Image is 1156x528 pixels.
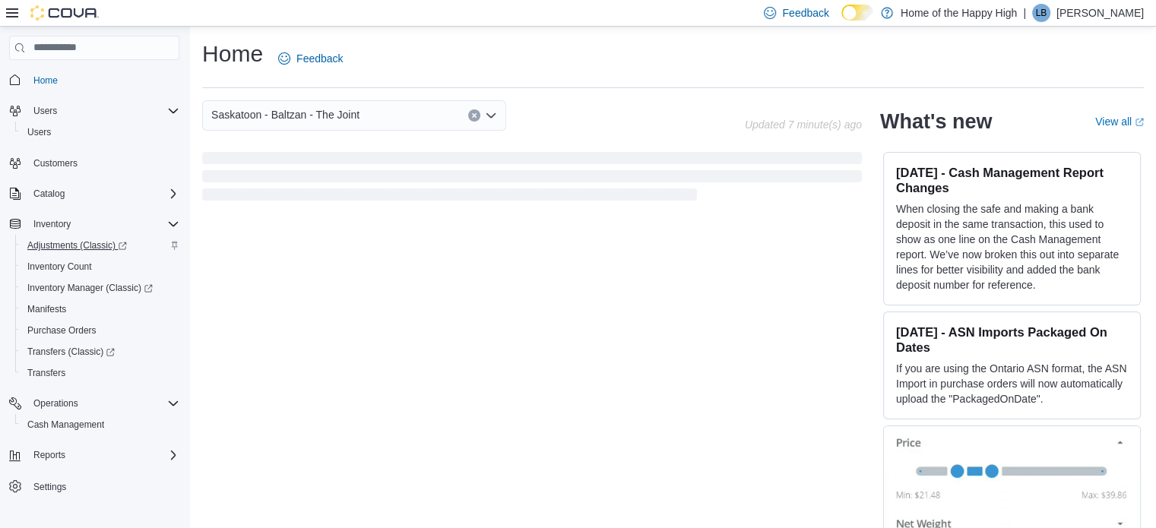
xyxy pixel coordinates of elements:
[30,5,99,21] img: Cova
[296,51,343,66] span: Feedback
[21,279,179,297] span: Inventory Manager (Classic)
[896,201,1128,292] p: When closing the safe and making a bank deposit in the same transaction, this used to show as one...
[15,235,185,256] a: Adjustments (Classic)
[27,446,179,464] span: Reports
[3,183,185,204] button: Catalog
[33,397,78,409] span: Operations
[896,361,1128,406] p: If you are using the Ontario ASN format, the ASN Import in purchase orders will now automatically...
[21,300,72,318] a: Manifests
[211,106,359,124] span: Saskatoon - Baltzan - The Joint
[21,258,179,276] span: Inventory Count
[27,478,72,496] a: Settings
[21,236,179,255] span: Adjustments (Classic)
[33,74,58,87] span: Home
[27,102,179,120] span: Users
[21,364,179,382] span: Transfers
[27,215,179,233] span: Inventory
[1135,118,1144,127] svg: External link
[27,419,104,431] span: Cash Management
[1095,115,1144,128] a: View allExternal link
[1056,4,1144,22] p: [PERSON_NAME]
[27,394,179,413] span: Operations
[3,393,185,414] button: Operations
[33,105,57,117] span: Users
[21,123,179,141] span: Users
[15,414,185,435] button: Cash Management
[21,236,133,255] a: Adjustments (Classic)
[27,367,65,379] span: Transfers
[27,303,66,315] span: Manifests
[27,71,179,90] span: Home
[21,343,179,361] span: Transfers (Classic)
[880,109,992,134] h2: What's new
[841,5,873,21] input: Dark Mode
[901,4,1017,22] p: Home of the Happy High
[27,71,64,90] a: Home
[27,324,97,337] span: Purchase Orders
[202,155,862,204] span: Loading
[27,261,92,273] span: Inventory Count
[27,154,84,172] a: Customers
[745,119,862,131] p: Updated 7 minute(s) ago
[33,481,66,493] span: Settings
[33,188,65,200] span: Catalog
[782,5,828,21] span: Feedback
[33,157,78,169] span: Customers
[3,444,185,466] button: Reports
[33,218,71,230] span: Inventory
[485,109,497,122] button: Open list of options
[896,324,1128,355] h3: [DATE] - ASN Imports Packaged On Dates
[1023,4,1026,22] p: |
[3,213,185,235] button: Inventory
[27,102,63,120] button: Users
[15,277,185,299] a: Inventory Manager (Classic)
[272,43,349,74] a: Feedback
[27,394,84,413] button: Operations
[27,282,153,294] span: Inventory Manager (Classic)
[1036,4,1047,22] span: LB
[33,449,65,461] span: Reports
[27,476,179,495] span: Settings
[15,320,185,341] button: Purchase Orders
[21,300,179,318] span: Manifests
[27,446,71,464] button: Reports
[15,122,185,143] button: Users
[3,475,185,497] button: Settings
[15,256,185,277] button: Inventory Count
[21,279,159,297] a: Inventory Manager (Classic)
[15,362,185,384] button: Transfers
[468,109,480,122] button: Clear input
[15,299,185,320] button: Manifests
[21,321,179,340] span: Purchase Orders
[3,69,185,91] button: Home
[21,364,71,382] a: Transfers
[3,100,185,122] button: Users
[21,343,121,361] a: Transfers (Classic)
[15,341,185,362] a: Transfers (Classic)
[27,185,71,203] button: Catalog
[3,152,185,174] button: Customers
[27,126,51,138] span: Users
[27,346,115,358] span: Transfers (Classic)
[21,123,57,141] a: Users
[21,321,103,340] a: Purchase Orders
[27,215,77,233] button: Inventory
[21,416,110,434] a: Cash Management
[21,258,98,276] a: Inventory Count
[27,239,127,251] span: Adjustments (Classic)
[27,185,179,203] span: Catalog
[21,416,179,434] span: Cash Management
[1032,4,1050,22] div: Luke Benson
[202,39,263,69] h1: Home
[896,165,1128,195] h3: [DATE] - Cash Management Report Changes
[27,153,179,172] span: Customers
